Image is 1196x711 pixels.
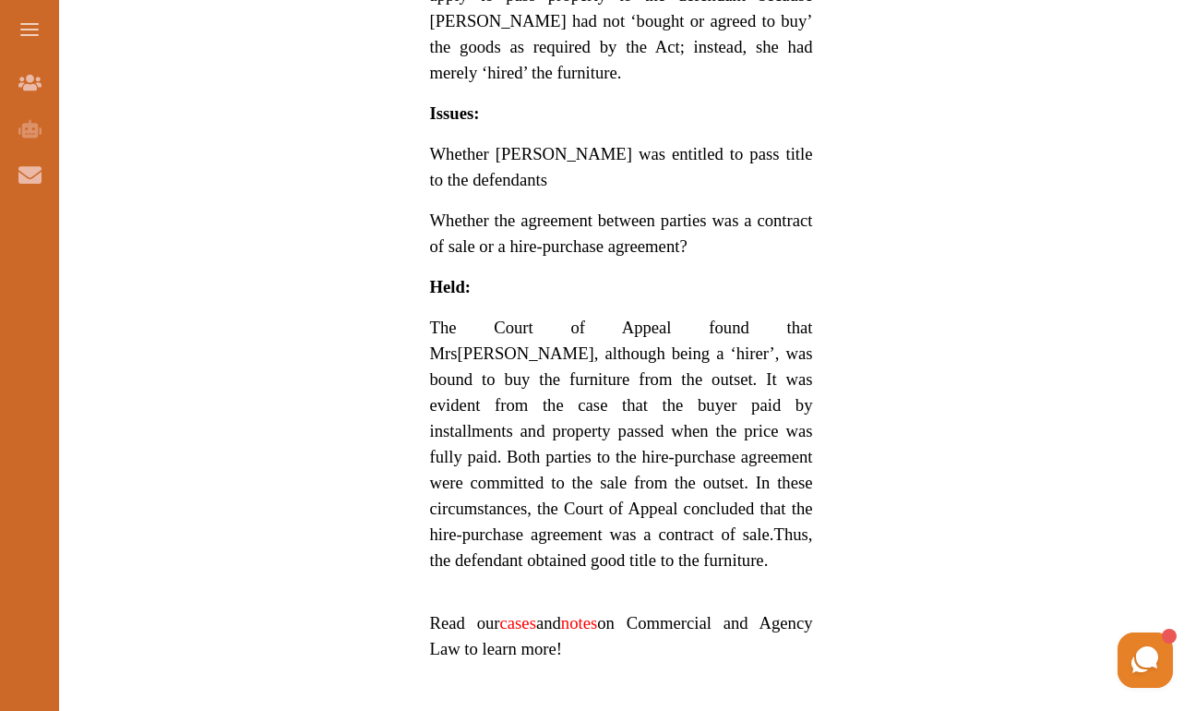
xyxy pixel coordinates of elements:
a: cases [500,613,536,633]
span: Whether [PERSON_NAME] was entitled to pass title to the defendants [430,144,813,189]
strong: Issues: [430,103,480,123]
span: ? [430,211,813,256]
span: Read our and on Commercial and Agency Law to learn more! [430,613,813,658]
span: Whether the agreement between parties was a contract of sale or a hire-purchase agreement [430,211,813,256]
strong: Held: [430,277,472,296]
span: The Court of Appeal found that Mrs [430,318,813,363]
iframe: HelpCrunch [753,628,1178,693]
a: notes [561,613,597,633]
span: [PERSON_NAME], although being a ‘hirer’, was bound to buy the furniture from the outset. It was e... [430,343,813,544]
